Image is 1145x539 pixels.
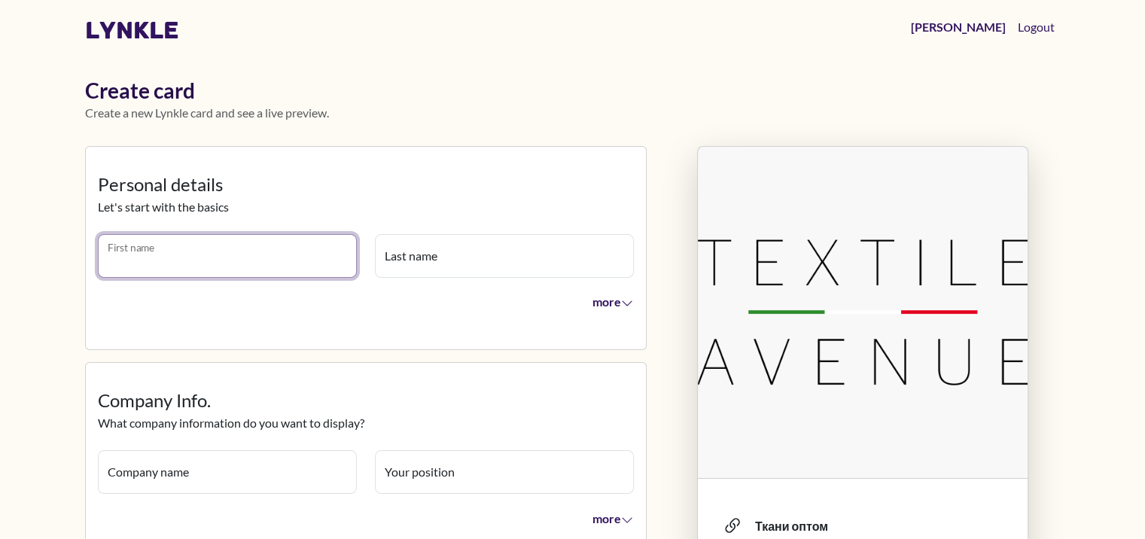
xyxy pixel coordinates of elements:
[85,104,1061,122] p: Create a new Lynkle card and see a live preview.
[755,517,828,535] div: Ткани оптом
[1012,12,1061,42] button: Logout
[905,12,1012,42] a: [PERSON_NAME]
[98,171,634,198] legend: Personal details
[583,287,634,317] button: more
[85,78,1061,104] h1: Create card
[592,511,633,525] span: more
[698,147,1028,478] img: profile picture
[583,503,634,533] button: more
[98,387,634,414] legend: Company Info.
[592,294,633,309] span: more
[85,16,179,44] a: lynkle
[98,198,634,216] p: Let's start with the basics
[98,414,634,432] p: What company information do you want to display?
